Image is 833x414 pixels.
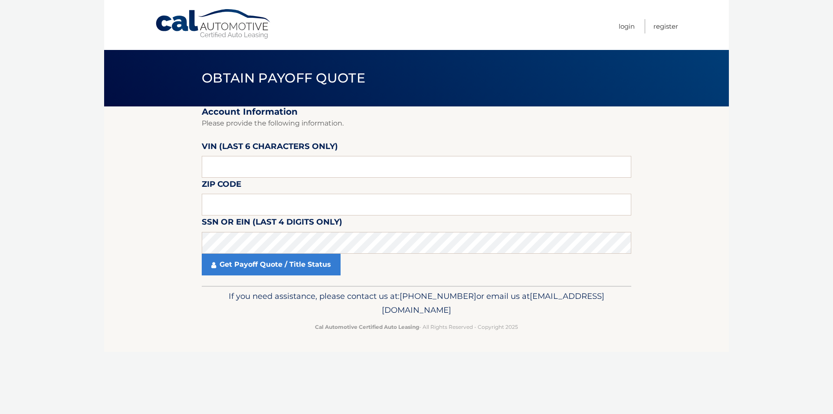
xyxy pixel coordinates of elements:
h2: Account Information [202,106,631,117]
label: VIN (last 6 characters only) [202,140,338,156]
span: Obtain Payoff Quote [202,70,365,86]
a: Register [653,19,678,33]
p: - All Rights Reserved - Copyright 2025 [207,322,626,331]
span: [PHONE_NUMBER] [400,291,476,301]
strong: Cal Automotive Certified Auto Leasing [315,324,419,330]
label: SSN or EIN (last 4 digits only) [202,215,342,232]
label: Zip Code [202,178,241,194]
a: Login [619,19,635,33]
a: Cal Automotive [155,9,272,40]
p: Please provide the following information. [202,117,631,129]
a: Get Payoff Quote / Title Status [202,254,341,275]
p: If you need assistance, please contact us at: or email us at [207,289,626,317]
